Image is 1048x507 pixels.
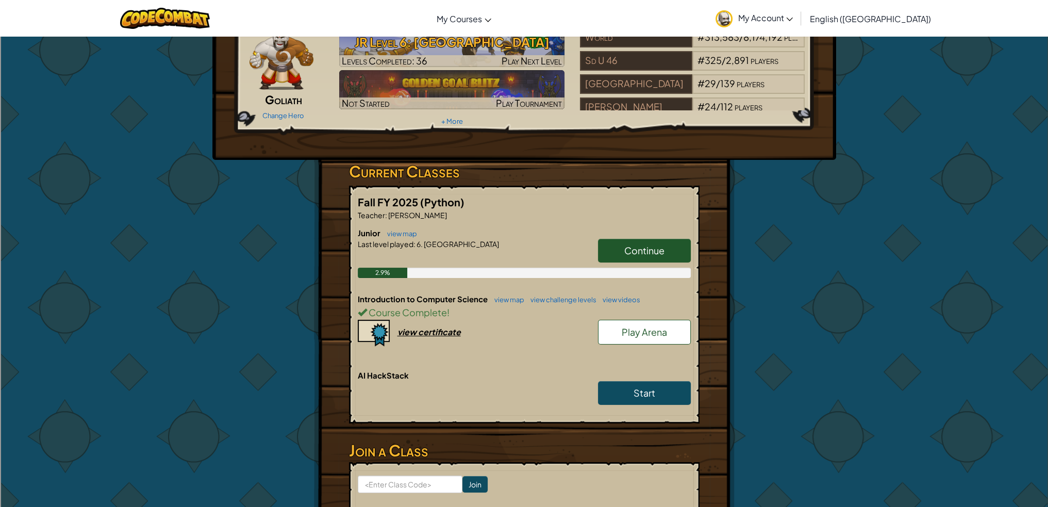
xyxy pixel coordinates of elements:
[431,5,496,32] a: My Courses
[339,30,564,54] h3: JR Level 6: [GEOGRAPHIC_DATA]
[804,5,936,32] a: English ([GEOGRAPHIC_DATA])
[437,13,482,24] span: My Courses
[738,12,793,23] span: My Account
[4,43,1044,52] div: Move To ...
[710,2,798,35] a: My Account
[4,13,95,24] input: Search outlines
[4,52,1044,61] div: Delete
[716,10,733,27] img: avatar
[120,8,210,29] img: CodeCombat logo
[339,28,564,67] a: Play Next Level
[4,34,1044,43] div: Sort New > Old
[4,24,1044,34] div: Sort A > Z
[809,13,930,24] span: English ([GEOGRAPHIC_DATA])
[4,61,1044,71] div: Options
[4,71,1044,80] div: Sign out
[4,4,215,13] div: Home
